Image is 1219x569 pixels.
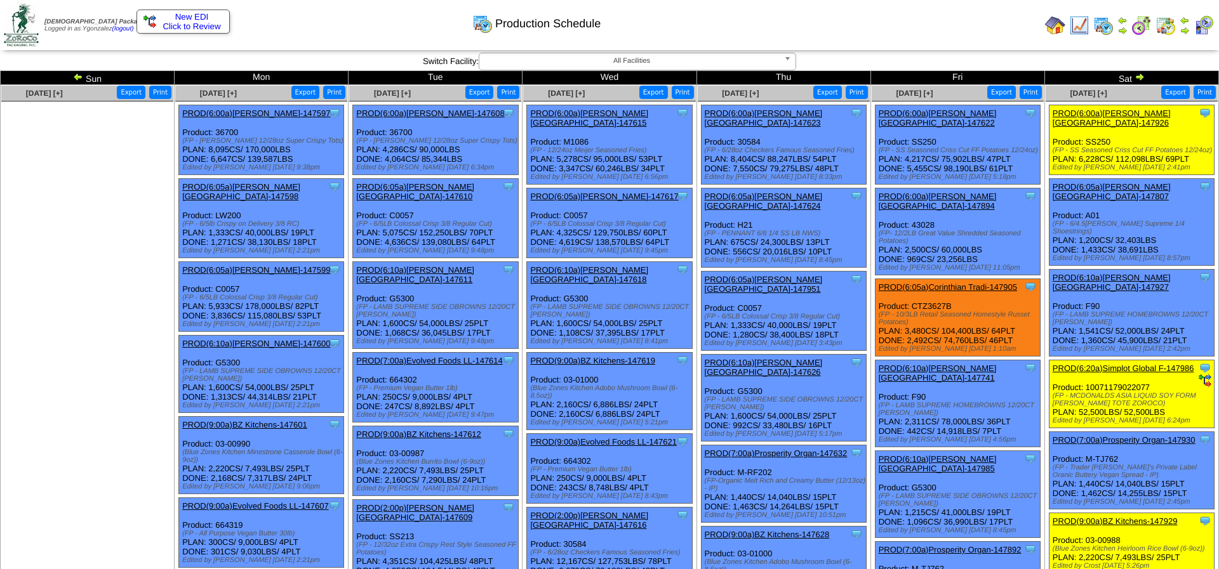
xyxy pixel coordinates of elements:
[353,105,518,175] div: Product: 36700 PLAN: 4,286CS / 90,000LBS DONE: 4,064CS / 85,344LBS
[328,499,341,512] img: Tooltip
[879,192,997,211] a: PROD(6:00a)[PERSON_NAME][GEOGRAPHIC_DATA]-147894
[1053,182,1171,201] a: PROD(6:05a)[PERSON_NAME][GEOGRAPHIC_DATA]-147807
[143,15,156,28] img: ediSmall.gif
[328,180,341,193] img: Tooltip
[374,89,411,98] span: [DATE] [+]
[530,511,648,530] a: PROD(2:00p)[PERSON_NAME][GEOGRAPHIC_DATA]-147616
[1199,180,1211,193] img: Tooltip
[527,262,692,349] div: Product: G5300 PLAN: 1,600CS / 54,000LBS / 25PLT DONE: 1,108CS / 37,395LBS / 17PLT
[870,71,1044,85] td: Fri
[676,354,689,367] img: Tooltip
[1053,147,1214,154] div: (FP - SS Seasoned Criss Cut FF Potatoes 12/24oz)
[530,492,691,500] div: Edited by [PERSON_NAME] [DATE] 8:43pm
[705,230,866,237] div: (FP - PENNANT 6/6 1/4 SS LB NWS)
[676,263,689,276] img: Tooltip
[530,419,691,426] div: Edited by [PERSON_NAME] [DATE] 5:21pm
[1161,86,1190,99] button: Export
[705,192,823,211] a: PROD(6:05a)[PERSON_NAME][GEOGRAPHIC_DATA]-147624
[502,354,515,367] img: Tooltip
[879,230,1040,245] div: (FP- 12/2LB Great Value Shredded Seasoned Potatoes)
[44,18,150,32] span: Logged in as Ygonzalez
[149,86,171,99] button: Print
[1053,498,1214,506] div: Edited by [PERSON_NAME] [DATE] 2:45pm
[875,279,1040,356] div: Product: CTZ3627B PLAN: 3,480CS / 104,400LBS / 64PLT DONE: 2,492CS / 74,760LBS / 46PLT
[1053,345,1214,353] div: Edited by [PERSON_NAME] [DATE] 2:42pm
[182,483,343,490] div: Edited by [PERSON_NAME] [DATE] 9:06pm
[1049,105,1214,175] div: Product: SS250 PLAN: 6,228CS / 112,098LBS / 69PLT
[1053,108,1171,128] a: PROD(6:00a)[PERSON_NAME][GEOGRAPHIC_DATA]-147926
[1156,15,1176,36] img: calendarinout.gif
[676,107,689,119] img: Tooltip
[175,71,349,85] td: Mon
[879,492,1040,507] div: (FP - LAMB SUPREME SIDE OBROWNS 12/20CT [PERSON_NAME])
[1,71,175,85] td: Sun
[175,12,209,22] span: New EDI
[356,541,517,556] div: (FP - 12/32oz Extra Crispy Rest Style Seasoned FF Potatoes)
[722,89,759,98] span: [DATE] [+]
[530,303,691,318] div: (FP - LAMB SUPREME SIDE OBROWNS 12/20CT [PERSON_NAME])
[349,71,523,85] td: Tue
[705,108,823,128] a: PROD(6:00a)[PERSON_NAME][GEOGRAPHIC_DATA]-147623
[353,262,518,349] div: Product: G5300 PLAN: 1,600CS / 54,000LBS / 25PLT DONE: 1,068CS / 36,045LBS / 17PLT
[527,188,692,258] div: Product: C0057 PLAN: 4,325CS / 129,750LBS / 60PLT DONE: 4,619CS / 138,570LBS / 64PLT
[879,147,1040,154] div: (FP - SS Seasoned Criss Cut FF Potatoes 12/24oz)
[182,530,343,537] div: (FP - All Purpose Vegan Butter 30lb)
[701,105,866,185] div: Product: 30584 PLAN: 8,404CS / 88,247LBS / 54PLT DONE: 7,550CS / 79,275LBS / 48PLT
[328,337,341,350] img: Tooltip
[4,4,39,46] img: zoroco-logo-small.webp
[356,220,517,228] div: (FP - 6/5LB Colossal Crisp 3/8 Regular Cut)
[1069,15,1089,36] img: line_graph.gif
[813,86,842,99] button: Export
[1044,71,1218,85] td: Sat
[502,263,515,276] img: Tooltip
[26,89,63,98] span: [DATE] [+]
[182,501,329,511] a: PROD(9:00a)Evolved Foods LL-147607
[1049,270,1214,356] div: Product: F90 PLAN: 1,541CS / 52,000LBS / 24PLT DONE: 1,360CS / 45,900LBS / 21PLT
[502,428,515,440] img: Tooltip
[1131,15,1152,36] img: calendarblend.gif
[705,448,848,458] a: PROD(7:00a)Prosperity Organ-147632
[1093,15,1114,36] img: calendarprod.gif
[200,89,237,98] a: [DATE] [+]
[1199,514,1211,527] img: Tooltip
[182,320,343,328] div: Edited by [PERSON_NAME] [DATE] 2:21pm
[1053,363,1194,373] a: PROD(6:20a)Simplot Global F-147986
[1053,464,1214,479] div: (FP - Trader [PERSON_NAME]'s Private Label Oranic Buttery Vegan Spread - IP)
[1053,392,1214,407] div: (FP - MCDONALDS ASIA LIQUID SOY FORM [PERSON_NAME] TOTE ZOROCO)
[530,337,691,345] div: Edited by [PERSON_NAME] [DATE] 8:41pm
[1024,280,1037,293] img: Tooltip
[179,336,344,413] div: Product: G5300 PLAN: 1,600CS / 54,000LBS / 25PLT DONE: 1,313CS / 44,314LBS / 21PLT
[465,86,494,99] button: Export
[356,303,517,318] div: (FP - LAMB SUPREME SIDE OBROWNS 12/20CT [PERSON_NAME])
[875,188,1040,275] div: Product: 43028 PLAN: 2,500CS / 60,000LBS DONE: 969CS / 23,256LBS
[850,107,863,119] img: Tooltip
[356,108,504,118] a: PROD(6:00a)[PERSON_NAME]-147608
[639,86,668,99] button: Export
[1024,452,1037,465] img: Tooltip
[850,528,863,540] img: Tooltip
[875,105,1040,185] div: Product: SS250 PLAN: 4,217CS / 75,902LBS / 47PLT DONE: 5,455CS / 98,190LBS / 61PLT
[182,420,307,429] a: PROD(9:00a)BZ Kitchens-147601
[530,173,691,181] div: Edited by [PERSON_NAME] [DATE] 6:56pm
[705,275,823,294] a: PROD(6:05a)[PERSON_NAME][GEOGRAPHIC_DATA]-147951
[879,311,1040,326] div: (FP - 10/3LB Retail Seasoned Homestyle Russet Potatoes)
[1117,15,1128,25] img: arrowleft.gif
[705,511,866,519] div: Edited by [PERSON_NAME] [DATE] 10:51pm
[1049,179,1214,266] div: Product: A01 PLAN: 1,200CS / 32,403LBS DONE: 1,433CS / 38,691LBS
[1199,107,1211,119] img: Tooltip
[1053,545,1214,553] div: (Blue Zones Kitchen Heirloom Rice Bowl (6-9oz))
[548,89,585,98] a: [DATE] [+]
[879,108,997,128] a: PROD(6:00a)[PERSON_NAME][GEOGRAPHIC_DATA]-147622
[705,256,866,264] div: Edited by [PERSON_NAME] [DATE] 8:45pm
[182,402,343,409] div: Edited by [PERSON_NAME] [DATE] 2:21pm
[112,25,134,32] a: (logout)
[182,367,343,383] div: (FP - LAMB SUPREME SIDE OBROWNS 12/20CT [PERSON_NAME])
[705,358,823,377] a: PROD(6:10a)[PERSON_NAME][GEOGRAPHIC_DATA]-147626
[879,402,1040,417] div: (FP - LAMB SUPREME HOMEBROWNS 12/20CT [PERSON_NAME])
[1135,72,1145,82] img: arrowright.gif
[527,353,692,430] div: Product: 03-01000 PLAN: 2,160CS / 6,886LBS / 24PLT DONE: 2,160CS / 6,886LBS / 24PLT
[117,86,145,99] button: Export
[179,105,344,175] div: Product: 36700 PLAN: 8,095CS / 170,000LBS DONE: 6,647CS / 139,587LBS
[356,485,517,492] div: Edited by [PERSON_NAME] [DATE] 10:16pm
[356,265,474,284] a: PROD(6:10a)[PERSON_NAME][GEOGRAPHIC_DATA]-147611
